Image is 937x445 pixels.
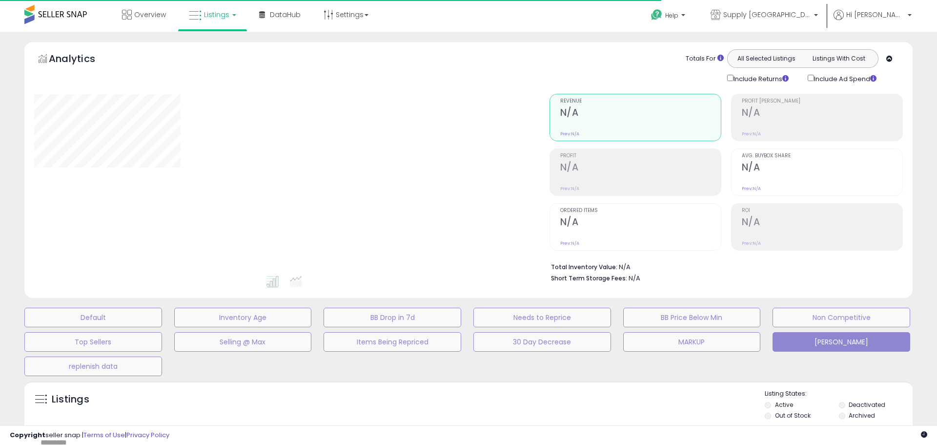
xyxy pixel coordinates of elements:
div: Include Returns [720,73,800,84]
span: Listings [204,10,229,20]
div: Include Ad Spend [800,73,892,84]
button: All Selected Listings [730,52,803,65]
button: Needs to Reprice [473,308,611,327]
small: Prev: N/A [560,186,579,191]
span: Revenue [560,99,721,104]
h2: N/A [560,107,721,120]
span: Help [665,11,678,20]
span: Avg. Buybox Share [742,153,902,159]
small: Prev: N/A [742,240,761,246]
button: Items Being Repriced [324,332,461,352]
small: Prev: N/A [560,131,579,137]
div: Totals For [686,54,724,64]
span: Hi [PERSON_NAME] [846,10,905,20]
span: ROI [742,208,902,213]
li: N/A [551,260,896,272]
small: Prev: N/A [560,240,579,246]
h2: N/A [560,162,721,175]
button: Inventory Age [174,308,312,327]
button: 30 Day Decrease [473,332,611,352]
span: N/A [629,274,640,283]
span: Profit [560,153,721,159]
button: Selling @ Max [174,332,312,352]
div: seller snap | | [10,431,169,440]
button: Default [24,308,162,327]
span: Overview [134,10,166,20]
b: Short Term Storage Fees: [551,274,627,282]
h2: N/A [742,107,902,120]
button: [PERSON_NAME] [773,332,910,352]
h2: N/A [560,216,721,230]
span: DataHub [270,10,301,20]
a: Help [643,1,695,32]
button: Non Competitive [773,308,910,327]
span: Profit [PERSON_NAME] [742,99,902,104]
span: Supply [GEOGRAPHIC_DATA] [723,10,811,20]
h2: N/A [742,162,902,175]
h2: N/A [742,216,902,230]
a: Hi [PERSON_NAME] [834,10,912,32]
span: Ordered Items [560,208,721,213]
button: BB Drop in 7d [324,308,461,327]
i: Get Help [651,9,663,21]
button: BB Price Below Min [623,308,761,327]
button: Top Sellers [24,332,162,352]
h5: Analytics [49,52,114,68]
small: Prev: N/A [742,131,761,137]
button: Listings With Cost [802,52,875,65]
button: MARKUP [623,332,761,352]
b: Total Inventory Value: [551,263,617,271]
button: replenish data [24,357,162,376]
small: Prev: N/A [742,186,761,191]
strong: Copyright [10,430,45,440]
